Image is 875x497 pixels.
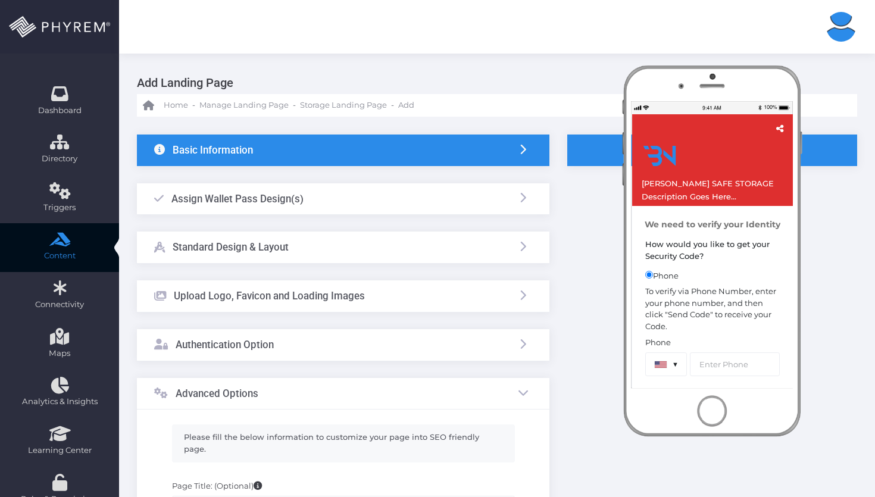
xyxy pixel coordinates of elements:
[38,105,82,117] span: Dashboard
[174,290,365,302] h3: Upload Logo, Favicon and Loading Images
[300,94,387,117] a: Storage Landing Page
[8,153,111,165] span: Directory
[143,94,188,117] a: Home
[8,299,111,311] span: Connectivity
[164,99,188,111] span: Home
[173,241,289,253] h3: Standard Design & Layout
[176,339,274,351] h3: Authentication Option
[49,348,70,360] span: Maps
[8,445,111,457] span: Learning Center
[173,144,253,156] h3: Basic Information
[8,202,111,214] span: Triggers
[176,387,258,399] h3: Advanced Options
[172,480,262,492] label: Page Title: (Optional)
[389,99,396,111] li: -
[300,99,387,111] span: Storage Landing Page
[199,94,289,117] a: Manage Landing Page
[199,99,289,111] span: Manage Landing Page
[8,250,111,262] span: Content
[190,99,197,111] li: -
[171,193,304,205] h3: Assign Wallet Pass Design(s)
[291,99,298,111] li: -
[137,71,848,94] h3: Add Landing Page
[8,396,111,408] span: Analytics & Insights
[172,424,515,462] div: Please fill the below information to customize your page into SEO friendly page.
[398,94,414,117] a: Add
[398,99,414,111] span: Add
